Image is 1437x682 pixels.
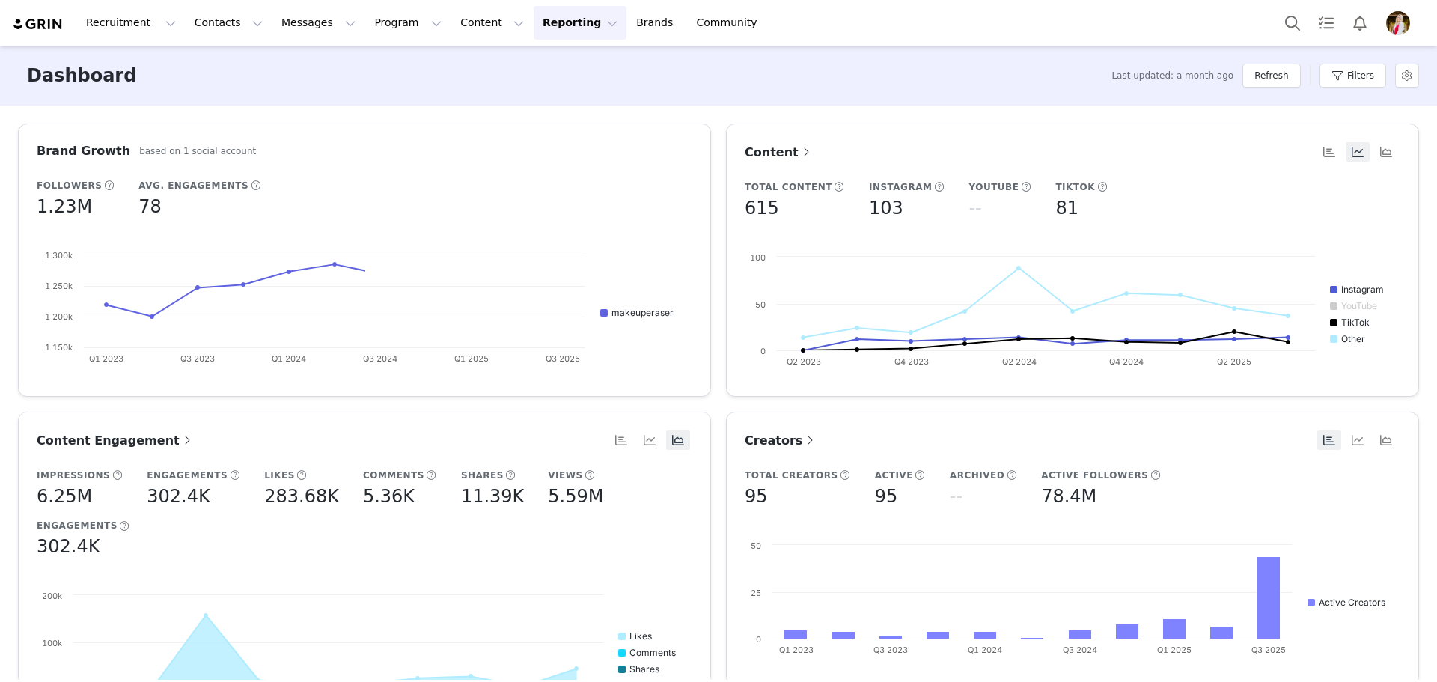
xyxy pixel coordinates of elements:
text: Q3 2025 [546,353,580,364]
text: TikTok [1341,317,1370,328]
text: Q2 2025 [1217,356,1251,367]
text: Q1 2025 [1157,645,1192,655]
text: Q3 2025 [1251,645,1286,655]
h5: Engagements [37,519,118,532]
h5: Views [548,469,582,482]
a: Content Engagement [37,431,195,450]
text: Shares [629,663,659,675]
text: Q1 2024 [968,645,1002,655]
h5: Total Creators [745,469,838,482]
button: Content [451,6,533,40]
a: Community [688,6,773,40]
h5: 283.68K [264,483,339,510]
h5: 103 [869,195,903,222]
button: Recruitment [77,6,185,40]
h5: Avg. Engagements [138,179,248,192]
text: Q1 2023 [779,645,814,655]
text: 1 150k [45,342,73,353]
text: Q1 2023 [89,353,123,364]
text: 1 200k [45,311,73,322]
text: Q3 2023 [180,353,215,364]
h5: 302.4K [37,533,100,560]
img: grin logo [12,17,64,31]
h5: YouTube [968,180,1019,194]
h5: Impressions [37,469,110,482]
img: a4d373b1-f21f-4a19-9fc0-4e09ddd533c2.jpg [1386,11,1410,35]
span: Last updated: a month ago [1111,69,1233,82]
span: Content [745,145,814,159]
h5: 11.39K [461,483,524,510]
button: Profile [1377,11,1425,35]
text: Q1 2025 [454,353,489,364]
h5: 5.59M [548,483,603,510]
h5: Likes [264,469,295,482]
text: 50 [755,299,766,310]
text: Instagram [1341,284,1384,295]
text: Q3 2024 [1063,645,1097,655]
button: Search [1276,6,1309,40]
button: Program [365,6,451,40]
text: 50 [751,541,761,551]
button: Reporting [534,6,626,40]
text: Q1 2024 [272,353,306,364]
h5: 615 [745,195,779,222]
h5: TikTok [1055,180,1095,194]
h5: Total Content [745,180,832,194]
text: 1 300k [45,250,73,261]
text: Q4 2024 [1109,356,1144,367]
text: 1 250k [45,281,73,291]
text: Q3 2024 [363,353,397,364]
button: Refresh [1242,64,1300,88]
h5: Instagram [869,180,933,194]
text: Q4 2023 [894,356,929,367]
h5: 95 [875,483,898,510]
h5: Comments [363,469,424,482]
span: Creators [745,433,817,448]
text: 100k [42,638,62,648]
button: Messages [272,6,364,40]
h5: 6.25M [37,483,92,510]
text: makeuperaser [611,307,674,318]
a: Brands [627,6,686,40]
text: YouTube [1341,300,1377,311]
text: 0 [756,634,761,645]
h5: Shares [461,469,504,482]
button: Contacts [186,6,272,40]
h5: Active Followers [1041,469,1148,482]
text: Likes [629,630,652,642]
h3: Dashboard [27,62,136,89]
h5: 81 [1055,195,1078,222]
a: Creators [745,431,817,450]
h5: 95 [745,483,768,510]
h5: Active [875,469,913,482]
h5: based on 1 social account [139,144,256,158]
h3: Brand Growth [37,142,130,160]
button: Filters [1319,64,1386,88]
a: Tasks [1310,6,1343,40]
h5: Engagements [147,469,228,482]
h5: -- [968,195,981,222]
text: Active Creators [1319,597,1385,608]
text: Q3 2023 [873,645,908,655]
h5: 1.23M [37,193,92,220]
a: Content [745,143,814,162]
h5: -- [950,483,962,510]
h5: 78 [138,193,162,220]
text: 25 [751,588,761,598]
text: 0 [760,346,766,356]
h5: 5.36K [363,483,415,510]
h5: Archived [950,469,1004,482]
text: 200k [42,591,62,601]
text: Other [1341,333,1365,344]
text: 100 [750,252,766,263]
text: Comments [629,647,676,658]
button: Notifications [1343,6,1376,40]
text: Q2 2023 [787,356,821,367]
h5: 302.4K [147,483,210,510]
h5: Followers [37,179,102,192]
h5: 78.4M [1041,483,1096,510]
text: Q2 2024 [1002,356,1037,367]
span: Content Engagement [37,433,195,448]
